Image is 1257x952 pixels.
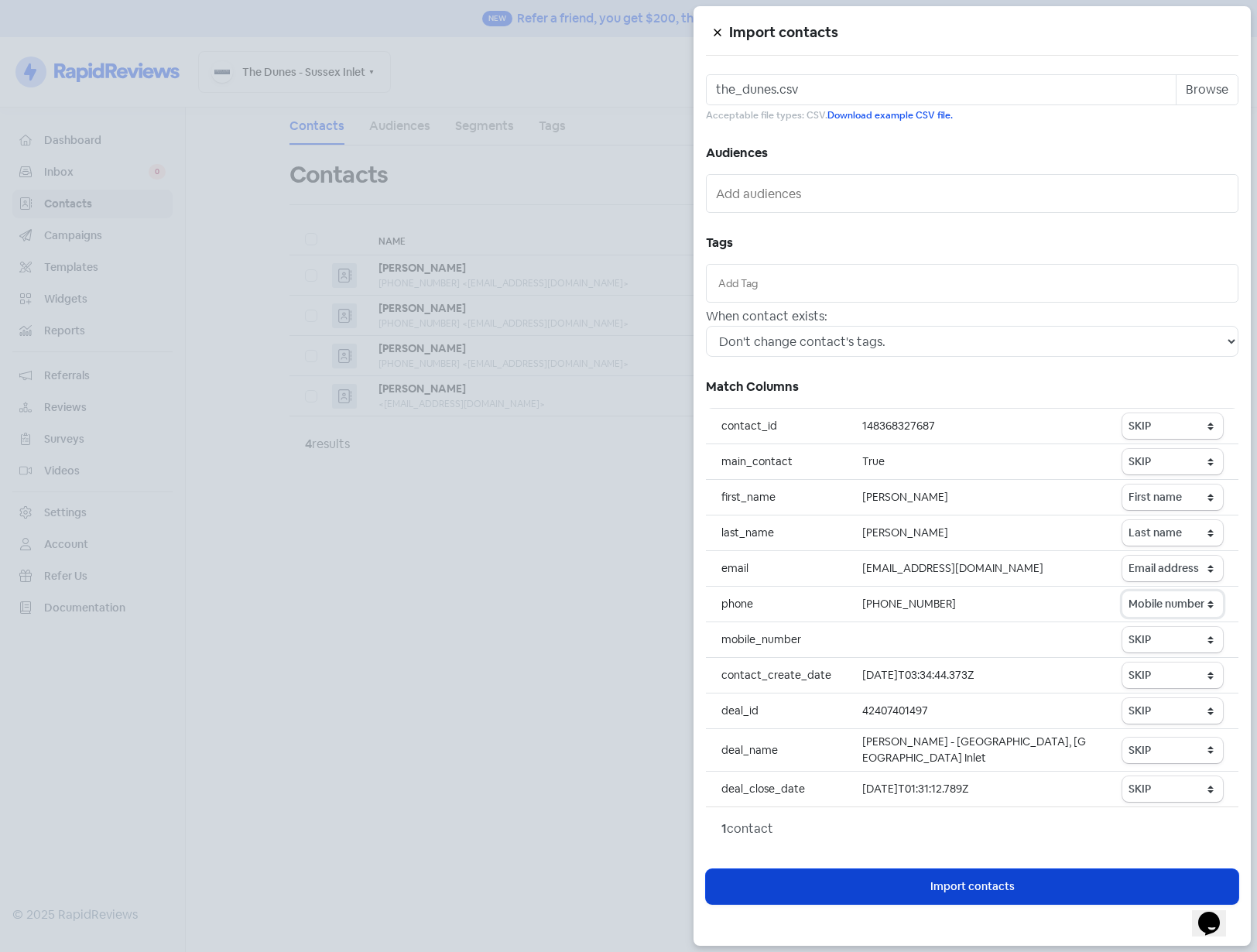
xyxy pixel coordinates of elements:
[706,515,847,551] td: last_name
[718,275,1226,292] input: Add Tag
[721,820,727,837] strong: 1
[706,587,847,622] td: phone
[706,480,847,515] td: first_name
[847,693,1107,729] td: 42407401497
[706,409,847,444] td: contact_id
[706,231,1238,255] h5: Tags
[706,142,1238,165] h5: Audiences
[847,515,1107,551] td: [PERSON_NAME]
[716,181,1231,206] input: Add audiences
[847,772,1107,807] td: [DATE]T01:31:12.789Z
[706,307,1238,326] div: When contact exists:
[706,444,847,480] td: main_contact
[706,869,1238,904] button: Import contacts
[847,444,1107,480] td: True
[706,108,1238,123] small: Acceptable file types: CSV.
[706,658,847,693] td: contact_create_date
[847,480,1107,515] td: [PERSON_NAME]
[930,878,1015,895] span: Import contacts
[721,820,1223,838] div: contact
[847,587,1107,622] td: [PHONE_NUMBER]
[1192,890,1242,937] iframe: chat widget
[847,409,1107,444] td: 148368327687
[847,551,1107,587] td: [EMAIL_ADDRESS][DOMAIN_NAME]
[706,693,847,729] td: deal_id
[847,658,1107,693] td: [DATE]T03:34:44.373Z
[827,109,953,122] a: Download example CSV file.
[706,772,847,807] td: deal_close_date
[847,729,1107,772] td: [PERSON_NAME] - [GEOGRAPHIC_DATA], [GEOGRAPHIC_DATA] Inlet
[706,622,847,658] td: mobile_number
[706,729,847,772] td: deal_name
[729,21,1238,44] h5: Import contacts
[706,551,847,587] td: email
[706,375,1238,399] h5: Match Columns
